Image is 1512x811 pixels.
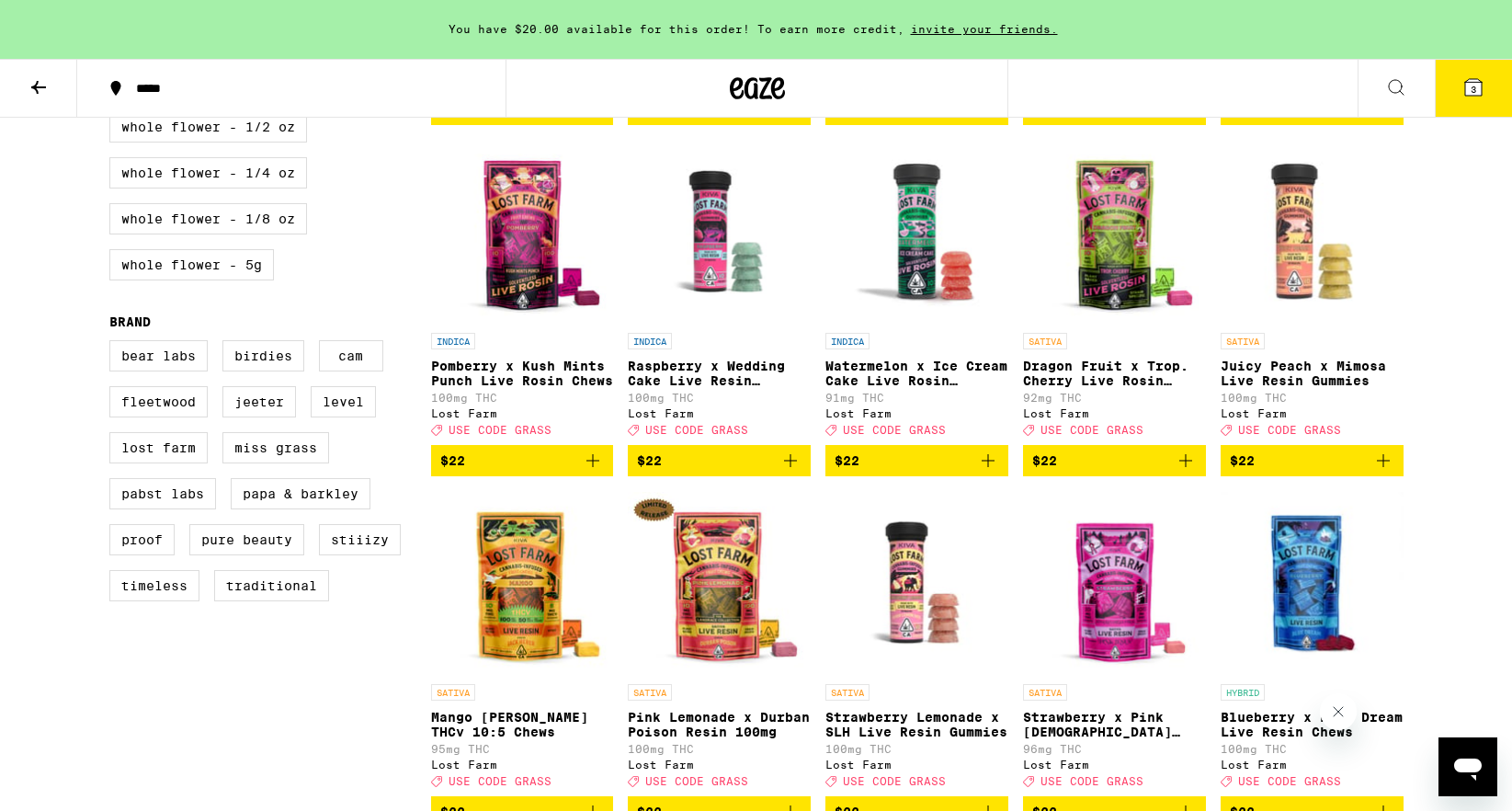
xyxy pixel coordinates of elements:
a: Open page for Strawberry Lemonade x SLH Live Resin Gummies from Lost Farm [825,491,1008,796]
a: Open page for Pink Lemonade x Durban Poison Resin 100mg from Lost Farm [628,491,811,796]
p: Strawberry Lemonade x SLH Live Resin Gummies [825,710,1008,739]
button: 3 [1435,60,1512,117]
span: USE CODE GRASS [843,775,946,787]
label: Whole Flower - 5g [109,249,274,280]
label: Whole Flower - 1/2 oz [109,111,307,143]
div: Lost Farm [431,759,614,771]
p: 100mg THC [431,392,614,404]
p: SATIVA [1023,684,1067,701]
label: Timeless [109,570,199,601]
img: Lost Farm - Pink Lemonade x Durban Poison Resin 100mg [628,491,811,675]
p: INDICA [431,333,475,349]
img: Lost Farm - Dragon Fruit x Trop. Cherry Live Rosin Chews [1023,140,1206,324]
span: Hi. Need any help? [11,13,132,28]
button: Add to bag [1023,445,1206,476]
p: Mango [PERSON_NAME] THCv 10:5 Chews [431,710,614,739]
a: Open page for Blueberry x Blue Dream Live Resin Chews from Lost Farm [1221,491,1404,796]
p: Strawberry x Pink [DEMOGRAPHIC_DATA] Live Resin Chews - 100mg [1023,710,1206,739]
p: Juicy Peach x Mimosa Live Resin Gummies [1221,359,1404,388]
p: 91mg THC [825,392,1008,404]
label: Papa & Barkley [231,478,370,509]
div: Lost Farm [825,759,1008,771]
span: USE CODE GRASS [449,775,551,787]
p: 100mg THC [1221,743,1404,755]
p: Pink Lemonade x Durban Poison Resin 100mg [628,710,811,739]
button: Add to bag [431,445,614,476]
img: Lost Farm - Strawberry Lemonade x SLH Live Resin Gummies [825,491,1008,675]
img: Lost Farm - Watermelon x Ice Cream Cake Live Rosin Gummies [825,140,1008,324]
a: Open page for Watermelon x Ice Cream Cake Live Rosin Gummies from Lost Farm [825,140,1008,445]
p: 100mg THC [1221,392,1404,404]
span: $22 [1230,453,1255,468]
img: Lost Farm - Blueberry x Blue Dream Live Resin Chews [1221,491,1404,675]
label: Bear Labs [109,340,208,371]
img: Lost Farm - Pomberry x Kush Mints Punch Live Rosin Chews [431,140,614,324]
p: Blueberry x Blue Dream Live Resin Chews [1221,710,1404,739]
p: SATIVA [628,684,672,701]
p: 96mg THC [1023,743,1206,755]
p: Raspberry x Wedding Cake Live Resin Gummies [628,359,811,388]
span: USE CODE GRASS [449,424,551,436]
p: Pomberry x Kush Mints Punch Live Rosin Chews [431,359,614,388]
label: LEVEL [311,386,376,417]
label: Pure Beauty [189,524,304,555]
label: Fleetwood [109,386,208,417]
legend: Brand [109,314,151,329]
label: Miss Grass [222,432,329,463]
label: Pabst Labs [109,478,216,509]
div: Lost Farm [1023,759,1206,771]
label: Traditional [214,570,329,601]
label: Jeeter [222,386,296,417]
div: Lost Farm [431,407,614,419]
label: Whole Flower - 1/8 oz [109,203,307,234]
span: USE CODE GRASS [843,424,946,436]
p: SATIVA [1023,333,1067,349]
img: Lost Farm - Raspberry x Wedding Cake Live Resin Gummies [628,140,811,324]
button: Add to bag [825,445,1008,476]
span: $22 [1032,453,1057,468]
label: Lost Farm [109,432,208,463]
label: STIIIZY [319,524,401,555]
img: Lost Farm - Strawberry x Pink Jesus Live Resin Chews - 100mg [1023,491,1206,675]
div: Lost Farm [1221,759,1404,771]
a: Open page for Mango Jack Herer THCv 10:5 Chews from Lost Farm [431,491,614,796]
div: Lost Farm [825,407,1008,419]
p: Dragon Fruit x Trop. Cherry Live Rosin Chews [1023,359,1206,388]
span: 3 [1471,84,1476,95]
span: $22 [835,453,859,468]
span: USE CODE GRASS [1040,775,1143,787]
iframe: Button to launch messaging window [1438,737,1497,796]
iframe: Close message [1320,693,1357,730]
p: Watermelon x Ice Cream Cake Live Rosin Gummies [825,359,1008,388]
span: USE CODE GRASS [645,775,748,787]
div: Lost Farm [628,407,811,419]
p: INDICA [825,333,870,349]
a: Open page for Raspberry x Wedding Cake Live Resin Gummies from Lost Farm [628,140,811,445]
div: Lost Farm [1023,407,1206,419]
p: 95mg THC [431,743,614,755]
a: Open page for Strawberry x Pink Jesus Live Resin Chews - 100mg from Lost Farm [1023,491,1206,796]
button: Add to bag [628,445,811,476]
span: USE CODE GRASS [1238,775,1341,787]
label: CAM [319,340,383,371]
p: HYBRID [1221,684,1265,701]
p: SATIVA [431,684,475,701]
a: Open page for Pomberry x Kush Mints Punch Live Rosin Chews from Lost Farm [431,140,614,445]
a: Open page for Juicy Peach x Mimosa Live Resin Gummies from Lost Farm [1221,140,1404,445]
span: USE CODE GRASS [1238,424,1341,436]
span: You have $20.00 available for this order! To earn more credit, [449,23,904,35]
p: SATIVA [1221,333,1265,349]
p: SATIVA [825,684,870,701]
p: 100mg THC [628,392,811,404]
p: 92mg THC [1023,392,1206,404]
label: Birdies [222,340,304,371]
span: USE CODE GRASS [1040,424,1143,436]
div: Lost Farm [628,759,811,771]
img: Lost Farm - Juicy Peach x Mimosa Live Resin Gummies [1221,140,1404,324]
label: Whole Flower - 1/4 oz [109,157,307,188]
label: Proof [109,524,175,555]
a: Open page for Dragon Fruit x Trop. Cherry Live Rosin Chews from Lost Farm [1023,140,1206,445]
span: $22 [637,453,662,468]
span: USE CODE GRASS [645,424,748,436]
p: INDICA [628,333,672,349]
